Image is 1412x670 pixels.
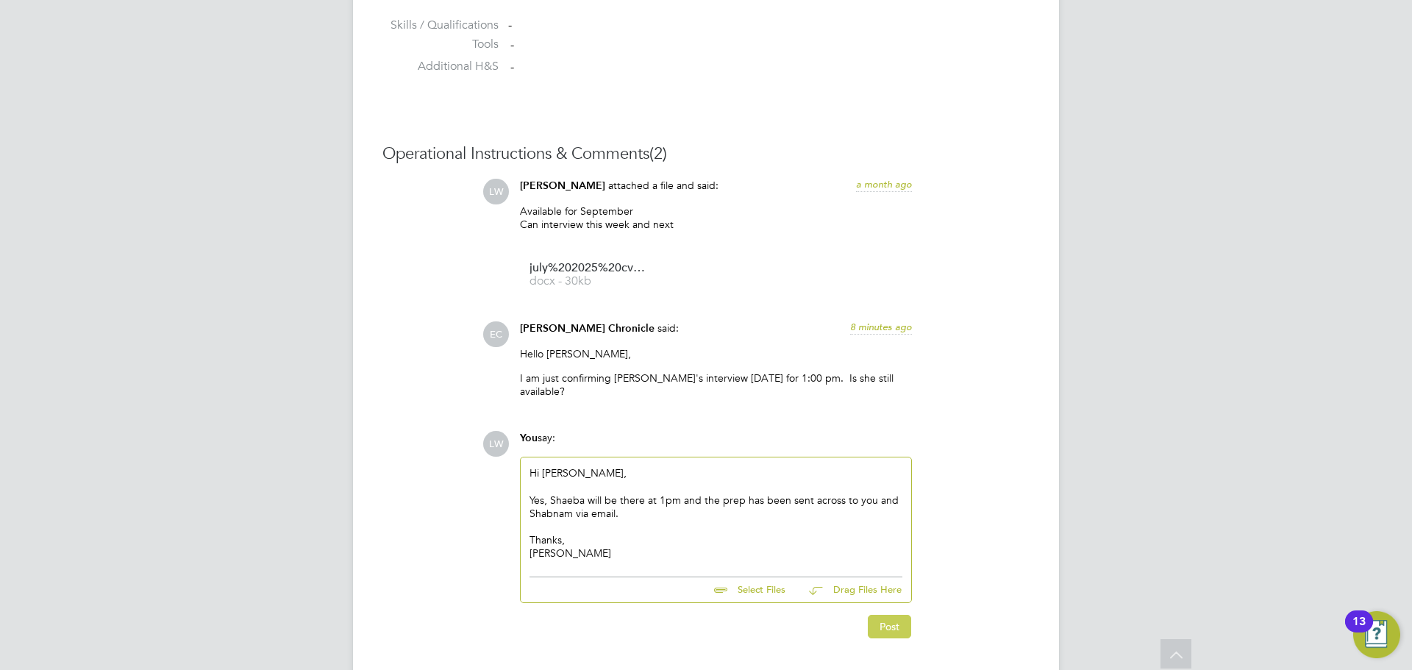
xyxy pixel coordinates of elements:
div: say: [520,431,912,457]
button: Open Resource Center, 13 new notifications [1353,611,1400,658]
p: I am just confirming [PERSON_NAME]'s interview [DATE] for 1:00 pm. Is she still available? [520,371,912,398]
span: - [510,38,514,52]
span: [PERSON_NAME] Chronicle [520,322,655,335]
button: Post [868,615,911,638]
div: 13 [1352,621,1366,641]
span: LW [483,431,509,457]
div: Yes, Shaeba will be there at 1pm and the prep has been sent across to you and Shabnam via email. [529,493,902,520]
p: Available for September Can interview this week and next [520,204,912,231]
span: You [520,432,538,444]
div: [PERSON_NAME] [529,546,902,560]
span: attached a file and said: [608,179,719,192]
span: july%202025%20cv%20updated [529,263,647,274]
div: - [508,18,1030,33]
span: LW [483,179,509,204]
div: Hi [PERSON_NAME], [529,466,902,560]
span: EC [483,321,509,347]
button: Drag Files Here [797,575,902,606]
label: Additional H&S [382,59,499,74]
span: (2) [649,143,667,163]
span: said: [657,321,679,335]
div: Thanks, [529,533,902,546]
p: Hello [PERSON_NAME], [520,347,912,360]
span: [PERSON_NAME] [520,179,605,192]
span: docx - 30kb [529,276,647,287]
h3: Operational Instructions & Comments [382,143,1030,165]
label: Skills / Qualifications [382,18,499,33]
a: july%202025%20cv%20updated docx - 30kb [529,263,647,287]
span: - [510,60,514,74]
span: 8 minutes ago [850,321,912,333]
span: a month ago [856,178,912,190]
label: Tools [382,37,499,52]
